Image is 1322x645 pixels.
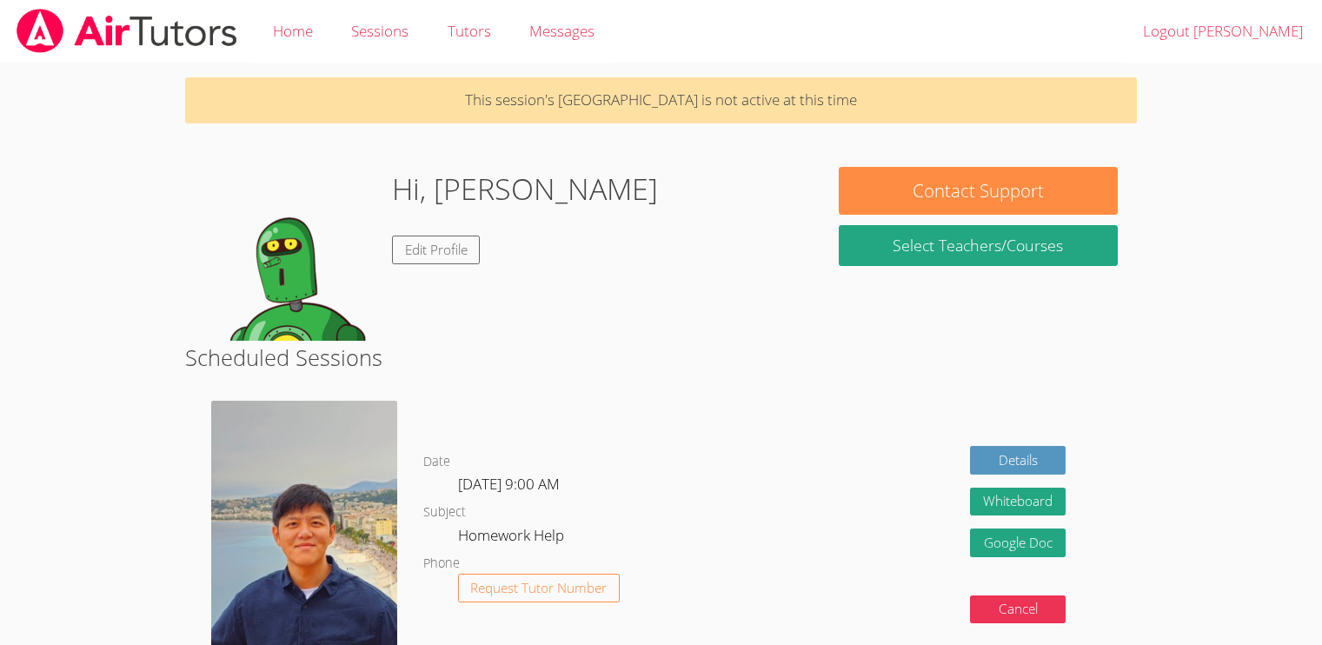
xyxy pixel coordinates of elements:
button: Contact Support [839,167,1118,215]
h2: Scheduled Sessions [185,341,1137,374]
img: default.png [204,167,378,341]
img: airtutors_banner-c4298cdbf04f3fff15de1276eac7730deb9818008684d7c2e4769d2f7ddbe033.png [15,9,239,53]
h1: Hi, [PERSON_NAME] [392,167,658,211]
button: Request Tutor Number [458,574,621,602]
a: Google Doc [970,529,1066,557]
dt: Phone [423,553,460,575]
p: This session's [GEOGRAPHIC_DATA] is not active at this time [185,77,1137,123]
button: Whiteboard [970,488,1066,516]
a: Select Teachers/Courses [839,225,1118,266]
button: Cancel [970,595,1066,624]
a: Edit Profile [392,236,481,264]
span: Messages [529,21,595,41]
dt: Subject [423,502,466,523]
a: Details [970,446,1066,475]
dd: Homework Help [458,523,568,553]
dt: Date [423,451,450,473]
span: [DATE] 9:00 AM [458,474,560,494]
span: Request Tutor Number [470,582,607,595]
